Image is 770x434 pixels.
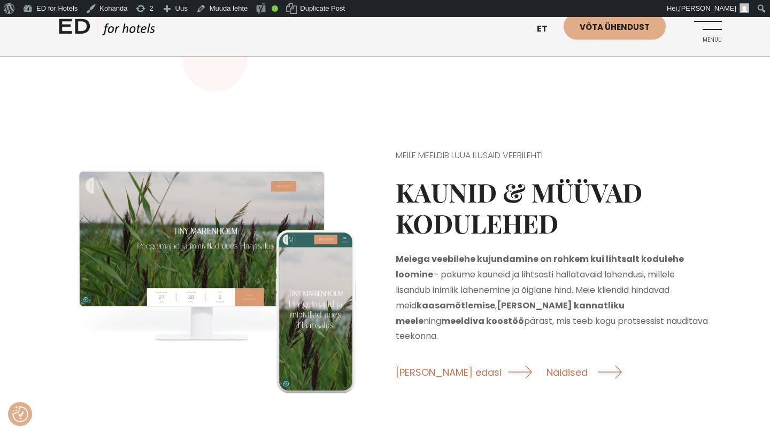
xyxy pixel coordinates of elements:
[564,13,666,40] a: Võta ühendust
[396,253,684,281] strong: Meiega veebilehe kujundamine on rohkem kui lihtsalt kodulehe loomine
[532,16,564,42] a: et
[679,4,736,12] span: [PERSON_NAME]
[417,299,495,312] strong: kaasamõtlemise
[12,406,28,422] img: Revisit consent button
[692,37,722,43] span: Menüü
[59,16,155,43] a: ED HOTELS
[396,177,711,238] h2: Kaunid & müüvad kodulehed
[396,148,711,164] p: MEILE MEELDIB LUUA ILUSAID VEEBILEHTI
[59,148,374,413] img: Kodulehele-.png
[546,358,625,386] a: Näidised
[692,13,722,42] a: Menüü
[441,315,524,327] strong: meeldiva koostöö
[396,253,708,342] span: – pakume kauneid ja lihtsasti hallatavaid lahendusi, millele lisandub inimlik lähenemine ja õigla...
[396,299,625,327] strong: [PERSON_NAME] kannatliku meele
[12,406,28,422] button: Nõusolekueelistused
[272,5,278,12] div: Good
[396,358,539,386] a: [PERSON_NAME] edasi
